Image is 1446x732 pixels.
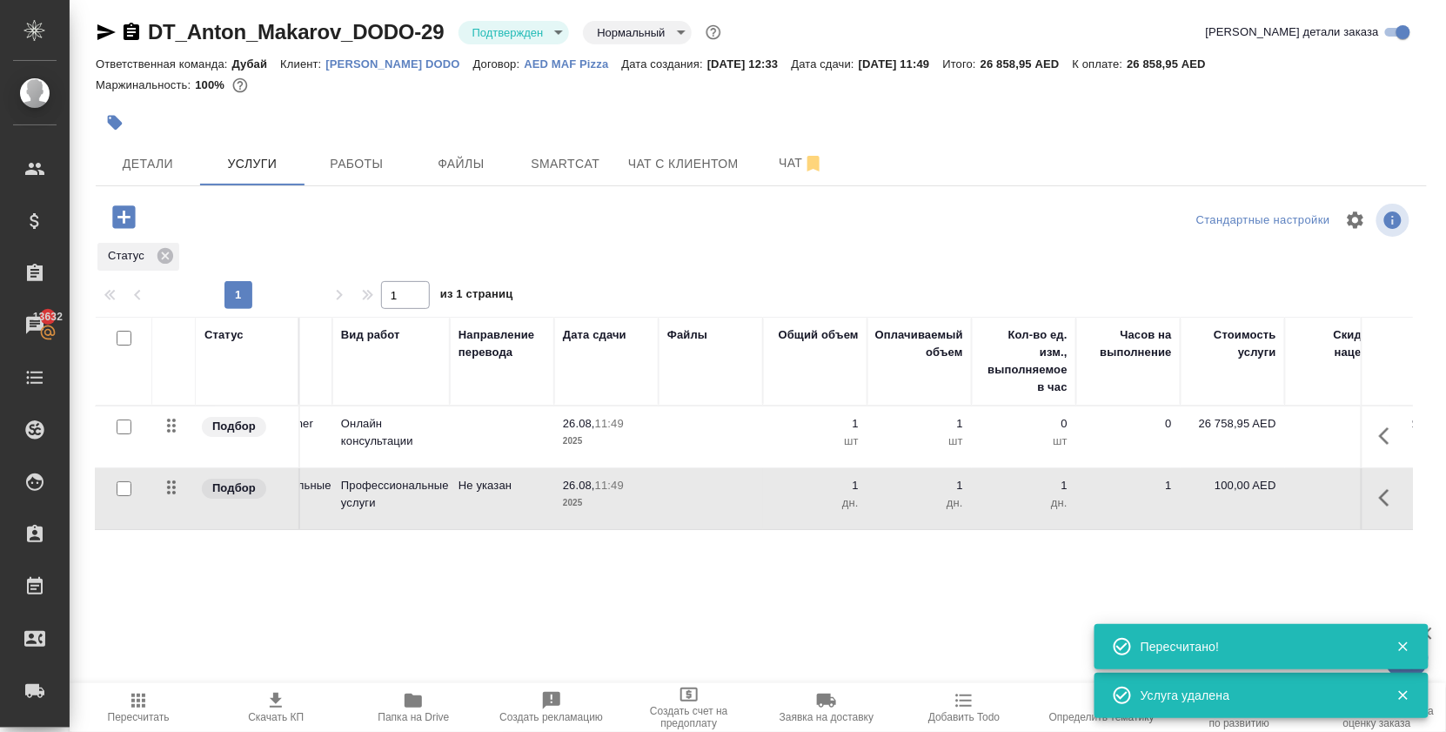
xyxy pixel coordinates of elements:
[524,153,607,175] span: Smartcat
[772,433,859,450] p: шт
[204,326,244,344] div: Статус
[667,326,707,344] div: Файлы
[592,25,670,40] button: Нормальный
[1141,687,1370,704] div: Услуга удалена
[981,433,1068,450] p: шт
[1049,711,1155,723] span: Определить тематику
[108,247,151,265] p: Статус
[108,711,170,723] span: Пересчитать
[341,415,441,450] p: Онлайн консультации
[440,284,513,309] span: из 1 страниц
[473,57,525,71] p: Договор:
[1294,477,1381,494] p: 0 %
[981,494,1068,512] p: дн.
[459,477,546,494] p: Не указан
[563,417,595,430] p: 26.08,
[341,477,441,512] p: Профессиональные услуги
[315,153,398,175] span: Работы
[1033,683,1170,732] button: Определить тематику
[620,683,758,732] button: Создать счет на предоплату
[483,683,620,732] button: Создать рекламацию
[563,479,595,492] p: 26.08,
[631,705,747,729] span: Создать счет на предоплату
[326,56,473,71] a: [PERSON_NAME] DODO
[467,25,549,40] button: Подтвержден
[1206,24,1379,41] span: [PERSON_NAME] детали заказа
[760,152,843,174] span: Чат
[207,683,345,732] button: Скачать КП
[345,683,482,732] button: Папка на Drive
[758,683,895,732] button: Заявка на доставку
[70,683,207,732] button: Пересчитать
[792,57,859,71] p: Дата сдачи:
[981,57,1073,71] p: 26 858,95 AED
[1076,406,1181,467] td: 0
[1127,57,1219,71] p: 26 858,95 AED
[341,326,400,344] div: Вид работ
[702,21,725,44] button: Доп статусы указывают на важность/срочность заказа
[803,153,824,174] svg: Отписаться
[595,417,624,430] p: 11:49
[895,683,1033,732] button: Добавить Todo
[96,22,117,43] button: Скопировать ссылку для ЯМессенджера
[1376,204,1413,237] span: Посмотреть информацию
[459,326,546,361] div: Направление перевода
[1141,638,1370,655] div: Пересчитано!
[1189,326,1276,361] div: Стоимость услуги
[1192,207,1335,234] div: split button
[707,57,792,71] p: [DATE] 12:33
[622,57,707,71] p: Дата создания:
[595,479,624,492] p: 11:49
[148,20,445,44] a: DT_Anton_Makarov_DODO-29
[248,711,304,723] span: Скачать КП
[1294,415,1381,433] p: 0 %
[981,326,1068,396] div: Кол-во ед. изм., выполняемое в час
[563,433,650,450] p: 2025
[981,415,1068,433] p: 0
[499,711,603,723] span: Создать рекламацию
[524,56,621,71] a: AED MAF Pizza
[23,308,73,326] span: 13632
[876,494,963,512] p: дн.
[106,153,190,175] span: Детали
[97,243,179,271] div: Статус
[981,477,1068,494] p: 1
[928,711,1000,723] span: Добавить Todo
[459,21,570,44] div: Подтвержден
[100,199,148,235] button: Добавить услугу
[1294,326,1381,361] div: Скидка / наценка
[224,477,324,512] p: Профессиональные услуги
[229,74,251,97] button: 0.00 AED;
[876,477,963,494] p: 1
[1073,57,1128,71] p: К оплате:
[4,304,65,347] a: 13632
[1335,199,1376,241] span: Настроить таблицу
[524,57,621,71] p: AED MAF Pizza
[780,711,874,723] span: Заявка на доставку
[772,415,859,433] p: 1
[96,104,134,142] button: Добавить тэг
[121,22,142,43] button: Скопировать ссылку
[1085,326,1172,361] div: Часов на выполнение
[876,433,963,450] p: шт
[876,415,963,433] p: 1
[212,480,256,497] p: Подбор
[1369,477,1410,519] button: Показать кнопки
[419,153,503,175] span: Файлы
[1385,639,1421,655] button: Закрыть
[1076,468,1181,529] td: 1
[1369,415,1410,457] button: Показать кнопки
[772,494,859,512] p: дн.
[212,418,256,435] p: Подбор
[859,57,943,71] p: [DATE] 11:49
[378,711,450,723] span: Папка на Drive
[628,153,739,175] span: Чат с клиентом
[211,153,294,175] span: Услуги
[1189,415,1276,433] p: 26 758,95 AED
[772,477,859,494] p: 1
[583,21,691,44] div: Подтвержден
[195,78,229,91] p: 100%
[280,57,325,71] p: Клиент:
[232,57,281,71] p: Дубай
[875,326,963,361] div: Оплачиваемый объем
